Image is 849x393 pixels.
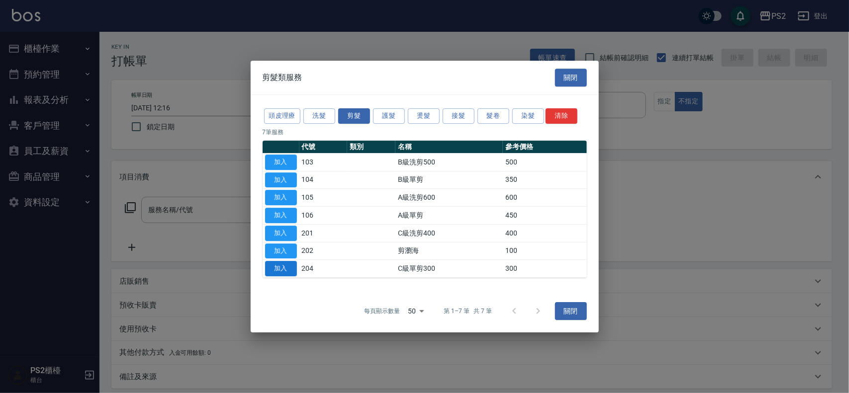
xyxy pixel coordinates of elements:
span: 剪髮類服務 [263,73,302,82]
td: 105 [299,189,348,207]
td: A級洗剪600 [395,189,503,207]
button: 關閉 [555,302,587,320]
td: C級單剪300 [395,260,503,278]
td: 104 [299,171,348,189]
td: 600 [503,189,586,207]
p: 7 筆服務 [263,128,587,137]
button: 燙髮 [408,108,440,124]
button: 加入 [265,261,297,276]
th: 名稱 [395,141,503,154]
button: 護髮 [373,108,405,124]
button: 頭皮理療 [264,108,301,124]
td: 300 [503,260,586,278]
td: B級單剪 [395,171,503,189]
button: 髮卷 [477,108,509,124]
td: 剪瀏海 [395,242,503,260]
button: 加入 [265,243,297,259]
th: 代號 [299,141,348,154]
p: 第 1–7 筆 共 7 筆 [444,307,492,315]
button: 接髮 [443,108,474,124]
td: A級單剪 [395,207,503,225]
button: 加入 [265,226,297,241]
td: B級洗剪500 [395,153,503,171]
td: 400 [503,224,586,242]
td: 202 [299,242,348,260]
button: 染髮 [512,108,544,124]
td: 500 [503,153,586,171]
td: 103 [299,153,348,171]
th: 參考價格 [503,141,586,154]
td: 106 [299,207,348,225]
button: 加入 [265,172,297,188]
td: 450 [503,207,586,225]
td: 201 [299,224,348,242]
button: 剪髮 [338,108,370,124]
td: C級洗剪400 [395,224,503,242]
button: 加入 [265,155,297,170]
div: 50 [404,298,428,324]
td: 350 [503,171,586,189]
p: 每頁顯示數量 [364,307,400,315]
td: 204 [299,260,348,278]
td: 100 [503,242,586,260]
button: 關閉 [555,69,587,87]
button: 洗髮 [303,108,335,124]
button: 清除 [546,108,577,124]
button: 加入 [265,208,297,223]
button: 加入 [265,190,297,205]
th: 類別 [347,141,395,154]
